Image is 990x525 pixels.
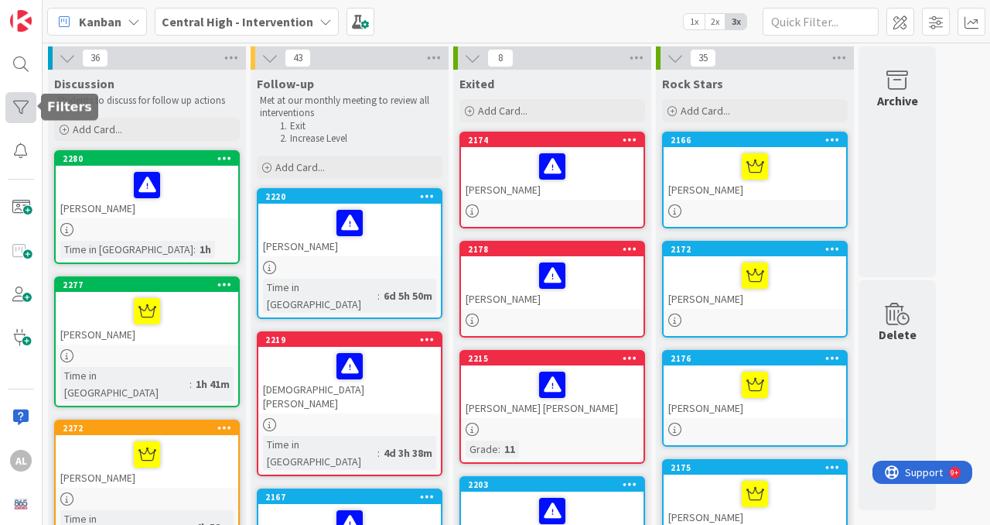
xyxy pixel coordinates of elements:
div: 2178 [461,242,643,256]
span: 43 [285,49,311,67]
div: 11 [500,441,519,458]
span: 35 [690,49,716,67]
input: Quick Filter... [763,8,879,36]
div: 4d 3h 38m [380,444,436,462]
div: 2203 [461,478,643,492]
div: 2219 [258,333,441,347]
div: 2172 [671,244,846,255]
span: Exited [459,76,494,91]
div: [PERSON_NAME] [PERSON_NAME] [461,365,643,418]
span: Discussion [54,76,114,91]
div: 2272 [63,423,238,434]
div: Time in [GEOGRAPHIC_DATA] [263,279,377,313]
li: Increase Level [275,132,440,145]
div: [PERSON_NAME] [461,256,643,309]
span: Add Card... [478,104,527,118]
div: 2272[PERSON_NAME] [56,421,238,488]
div: 2178 [468,244,643,255]
span: 3x [725,14,746,29]
div: al [10,450,32,472]
div: 2277 [63,280,238,290]
div: 2178[PERSON_NAME] [461,242,643,309]
p: Met at our monthly meeting to review all interventions [260,94,439,120]
div: [PERSON_NAME] [664,147,846,200]
span: Add Card... [275,160,325,174]
b: Central High - Intervention [162,14,313,29]
span: : [193,241,196,258]
div: 2176[PERSON_NAME] [664,352,846,418]
div: 2280 [63,153,238,164]
div: 2166 [671,135,846,146]
span: : [377,444,380,462]
div: 2175 [664,461,846,475]
div: 2280 [56,152,238,166]
div: 2176 [664,352,846,365]
div: [DEMOGRAPHIC_DATA][PERSON_NAME] [258,347,441,413]
div: Time in [GEOGRAPHIC_DATA] [263,436,377,470]
div: 2220[PERSON_NAME] [258,190,441,256]
span: : [377,287,380,304]
img: avatar [10,493,32,515]
div: [PERSON_NAME] [56,166,238,218]
div: 1h 41m [192,376,234,393]
div: 2167 [258,490,441,504]
span: Kanban [79,12,121,31]
div: 2220 [258,190,441,204]
div: 2166 [664,133,846,147]
div: 2215 [461,352,643,365]
div: 2215 [468,353,643,364]
div: 2219[DEMOGRAPHIC_DATA][PERSON_NAME] [258,333,441,413]
span: 1x [684,14,705,29]
span: Rock Stars [662,76,723,91]
div: 2219 [265,335,441,345]
span: 2x [705,14,725,29]
div: 2175 [671,462,846,473]
div: [PERSON_NAME] [56,292,238,345]
p: Students to discuss for follow up actions [57,94,237,107]
span: : [498,441,500,458]
div: [PERSON_NAME] [56,435,238,488]
div: [PERSON_NAME] [258,204,441,256]
div: 9+ [78,6,86,19]
div: 2277 [56,278,238,292]
span: 8 [487,49,514,67]
div: 6d 5h 50m [380,287,436,304]
div: 2167 [265,492,441,503]
span: Support [32,2,70,21]
div: Grade [466,441,498,458]
span: : [189,376,192,393]
div: [PERSON_NAME] [664,365,846,418]
span: Add Card... [681,104,730,118]
div: 2166[PERSON_NAME] [664,133,846,200]
div: 2215[PERSON_NAME] [PERSON_NAME] [461,352,643,418]
div: 2172[PERSON_NAME] [664,242,846,309]
span: Add Card... [73,122,122,136]
div: 2172 [664,242,846,256]
img: Visit kanbanzone.com [10,10,32,32]
div: [PERSON_NAME] [461,147,643,200]
div: 2174[PERSON_NAME] [461,133,643,200]
li: Exit [275,120,440,132]
div: 2220 [265,191,441,202]
div: Time in [GEOGRAPHIC_DATA] [60,241,193,258]
div: 2272 [56,421,238,435]
div: Delete [879,325,917,344]
div: 2174 [468,135,643,146]
div: Time in [GEOGRAPHIC_DATA] [60,367,189,401]
div: 2277[PERSON_NAME] [56,278,238,345]
div: 2203 [468,479,643,490]
div: 2280[PERSON_NAME] [56,152,238,218]
div: 2176 [671,353,846,364]
div: Archive [877,91,918,110]
div: [PERSON_NAME] [664,256,846,309]
div: 2174 [461,133,643,147]
div: 1h [196,241,215,258]
span: 36 [82,49,108,67]
h5: Filters [47,100,92,115]
span: Follow-up [257,76,314,91]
